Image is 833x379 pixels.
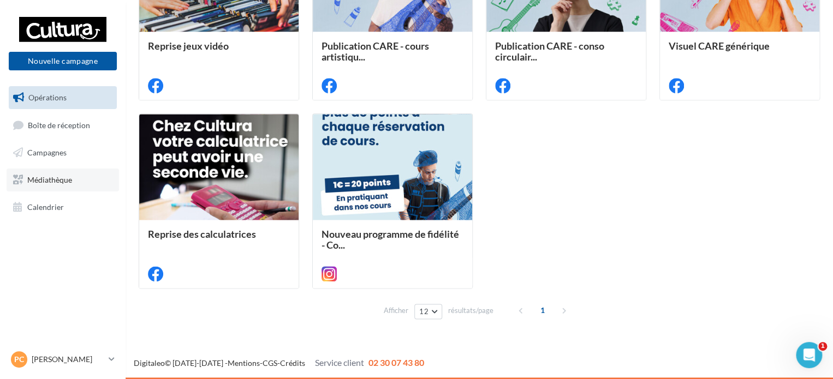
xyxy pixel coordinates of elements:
span: Service client [315,357,364,368]
span: Médiathèque [27,175,72,184]
span: résultats/page [448,305,493,316]
span: Publication CARE - cours artistiqu... [322,40,429,63]
a: CGS [263,358,277,368]
span: Afficher [384,305,408,316]
a: Médiathèque [7,169,119,191]
span: Reprise des calculatrices [148,228,256,240]
span: 12 [419,307,429,316]
span: Boîte de réception [28,120,90,129]
span: Publication CARE - conso circulair... [495,40,604,63]
span: 1 [818,342,827,351]
span: 02 30 07 43 80 [368,357,424,368]
a: Opérations [7,86,119,109]
span: Calendrier [27,202,64,211]
span: Nouveau programme de fidélité - Co... [322,228,459,251]
span: Reprise jeux vidéo [148,40,229,52]
span: PC [14,354,24,365]
span: Opérations [28,93,67,102]
p: [PERSON_NAME] [32,354,104,365]
span: 1 [534,302,551,319]
span: © [DATE]-[DATE] - - - [134,358,424,368]
a: Campagnes [7,141,119,164]
span: Campagnes [27,148,67,157]
a: Mentions [228,358,260,368]
button: Nouvelle campagne [9,52,117,70]
iframe: Intercom live chat [796,342,822,368]
button: 12 [414,304,442,319]
a: PC [PERSON_NAME] [9,349,117,370]
span: Visuel CARE générique [669,40,770,52]
a: Crédits [280,358,305,368]
a: Boîte de réception [7,113,119,137]
a: Calendrier [7,196,119,219]
a: Digitaleo [134,358,165,368]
